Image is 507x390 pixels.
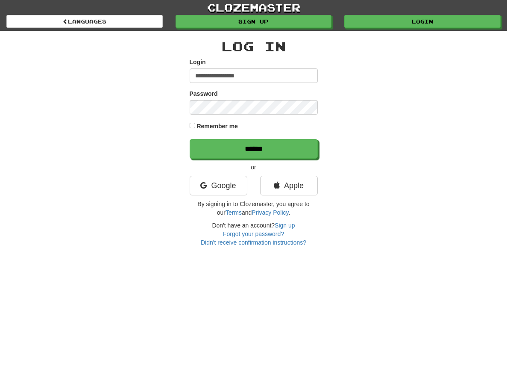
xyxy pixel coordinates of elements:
p: or [190,163,318,171]
a: Didn't receive confirmation instructions? [201,239,306,246]
a: Privacy Policy [252,209,288,216]
div: Don't have an account? [190,221,318,247]
a: Google [190,176,247,195]
label: Remember me [196,122,238,130]
h2: Log In [190,39,318,53]
a: Languages [6,15,163,28]
label: Login [190,58,206,66]
a: Terms [226,209,242,216]
p: By signing in to Clozemaster, you agree to our and . [190,200,318,217]
a: Apple [260,176,318,195]
a: Sign up [176,15,332,28]
a: Forgot your password? [223,230,284,237]
a: Login [344,15,501,28]
a: Sign up [275,222,295,229]
label: Password [190,89,218,98]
